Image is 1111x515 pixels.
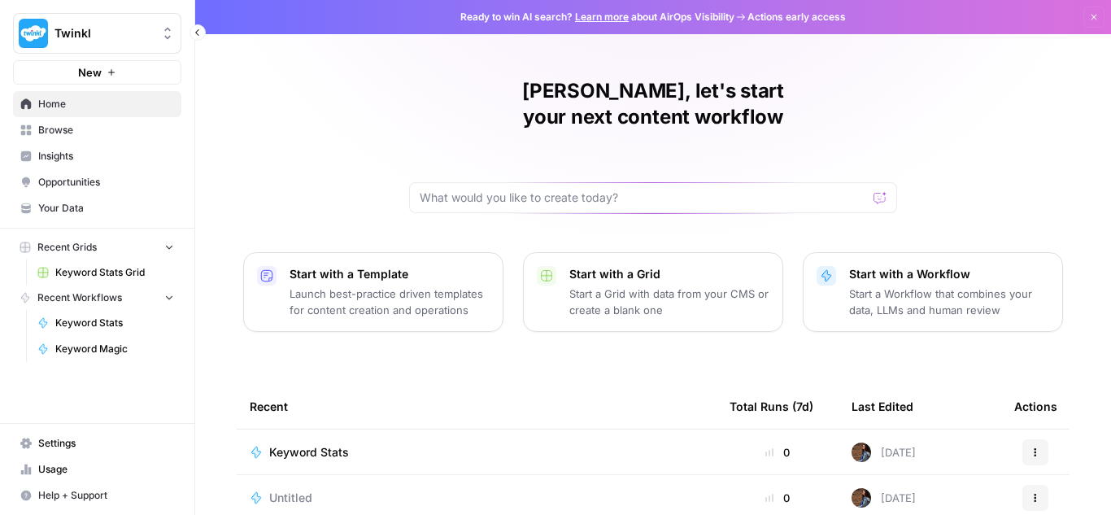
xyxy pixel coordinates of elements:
[30,336,181,362] a: Keyword Magic
[38,149,174,164] span: Insights
[38,436,174,451] span: Settings
[730,444,826,460] div: 0
[13,430,181,456] a: Settings
[38,123,174,137] span: Browse
[250,384,704,429] div: Recent
[420,190,867,206] input: What would you like to create today?
[269,490,312,506] span: Untitled
[569,266,769,282] p: Start with a Grid
[55,316,174,330] span: Keyword Stats
[243,252,503,332] button: Start with a TemplateLaunch best-practice driven templates for content creation and operations
[13,60,181,85] button: New
[730,384,813,429] div: Total Runs (7d)
[575,11,629,23] a: Learn more
[747,10,846,24] span: Actions early access
[38,201,174,216] span: Your Data
[30,310,181,336] a: Keyword Stats
[78,64,102,81] span: New
[13,143,181,169] a: Insights
[852,384,913,429] div: Last Edited
[55,265,174,280] span: Keyword Stats Grid
[13,13,181,54] button: Workspace: Twinkl
[37,240,97,255] span: Recent Grids
[849,266,1049,282] p: Start with a Workflow
[269,444,349,460] span: Keyword Stats
[1014,384,1057,429] div: Actions
[54,25,153,41] span: Twinkl
[13,286,181,310] button: Recent Workflows
[13,195,181,221] a: Your Data
[13,235,181,260] button: Recent Grids
[38,462,174,477] span: Usage
[803,252,1063,332] button: Start with a WorkflowStart a Workflow that combines your data, LLMs and human review
[852,488,871,508] img: awj6ga5l37uips87mhndydh57ioo
[13,482,181,508] button: Help + Support
[849,286,1049,318] p: Start a Workflow that combines your data, LLMs and human review
[409,78,897,130] h1: [PERSON_NAME], let's start your next content workflow
[460,10,734,24] span: Ready to win AI search? about AirOps Visibility
[290,266,490,282] p: Start with a Template
[30,260,181,286] a: Keyword Stats Grid
[13,117,181,143] a: Browse
[37,290,122,305] span: Recent Workflows
[852,443,871,462] img: awj6ga5l37uips87mhndydh57ioo
[290,286,490,318] p: Launch best-practice driven templates for content creation and operations
[852,443,916,462] div: [DATE]
[523,252,783,332] button: Start with a GridStart a Grid with data from your CMS or create a blank one
[55,342,174,356] span: Keyword Magic
[569,286,769,318] p: Start a Grid with data from your CMS or create a blank one
[13,169,181,195] a: Opportunities
[13,91,181,117] a: Home
[38,175,174,190] span: Opportunities
[38,97,174,111] span: Home
[38,488,174,503] span: Help + Support
[250,444,704,460] a: Keyword Stats
[730,490,826,506] div: 0
[852,488,916,508] div: [DATE]
[19,19,48,48] img: Twinkl Logo
[13,456,181,482] a: Usage
[250,490,704,506] a: Untitled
